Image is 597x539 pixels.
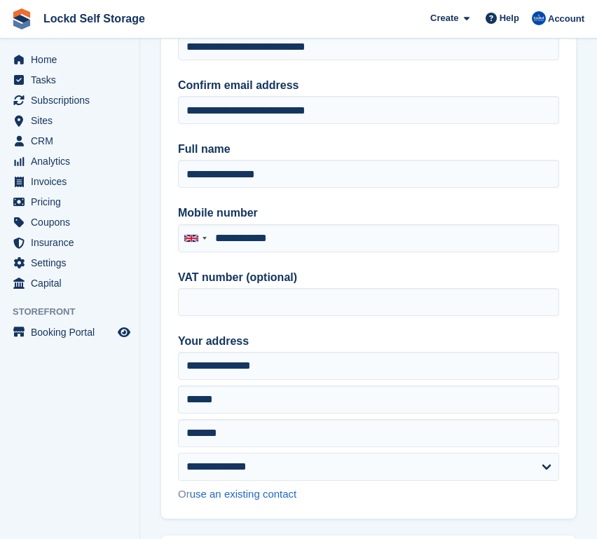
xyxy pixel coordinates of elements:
[179,225,211,252] div: United Kingdom: +44
[7,172,132,191] a: menu
[500,11,519,25] span: Help
[31,172,115,191] span: Invoices
[532,11,546,25] img: Jonny Bleach
[548,12,584,26] span: Account
[178,333,559,350] label: Your address
[7,233,132,252] a: menu
[7,212,132,232] a: menu
[31,212,115,232] span: Coupons
[7,70,132,90] a: menu
[7,90,132,110] a: menu
[430,11,458,25] span: Create
[7,253,132,273] a: menu
[7,273,132,293] a: menu
[7,192,132,212] a: menu
[178,269,559,286] label: VAT number (optional)
[7,111,132,130] a: menu
[31,151,115,171] span: Analytics
[31,233,115,252] span: Insurance
[31,50,115,69] span: Home
[31,131,115,151] span: CRM
[13,305,139,319] span: Storefront
[190,488,297,500] a: use an existing contact
[178,77,559,94] label: Confirm email address
[31,192,115,212] span: Pricing
[11,8,32,29] img: stora-icon-8386f47178a22dfd0bd8f6a31ec36ba5ce8667c1dd55bd0f319d3a0aa187defe.svg
[7,151,132,171] a: menu
[38,7,151,30] a: Lockd Self Storage
[116,324,132,341] a: Preview store
[178,486,559,503] div: Or
[178,141,559,158] label: Full name
[31,70,115,90] span: Tasks
[31,322,115,342] span: Booking Portal
[7,131,132,151] a: menu
[7,322,132,342] a: menu
[31,273,115,293] span: Capital
[31,111,115,130] span: Sites
[31,253,115,273] span: Settings
[31,90,115,110] span: Subscriptions
[178,205,559,221] label: Mobile number
[7,50,132,69] a: menu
